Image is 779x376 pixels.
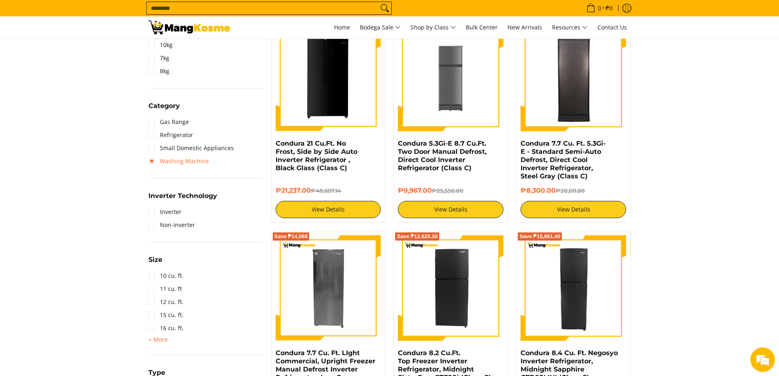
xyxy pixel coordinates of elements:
span: Save ₱14,568 [274,234,308,239]
button: Search [378,2,391,14]
span: We're online! [47,103,113,186]
img: Condura 8.2 Cu.Ft. Top Freezer Inverter Refrigerator, Midnight Slate Gray CTF88i (Class C) [398,235,503,341]
del: ₱48,607.14 [311,187,341,194]
a: Home [330,16,354,38]
span: ₱0 [604,5,614,11]
a: Resources [548,16,592,38]
del: ₱20,611.00 [556,187,585,194]
span: New Arrivals [507,23,542,31]
nav: Main Menu [238,16,631,38]
h6: ₱9,967.00 [398,187,503,195]
img: condura-csd-231SA5.3Ge- 7.7 cubic-feet-semi-auto-defrost-direct-cool-inverter-refrigerator-full-v... [521,27,626,130]
span: Type [148,369,165,376]
a: 11 cu. ft [148,282,182,295]
a: Washing Machine [148,155,209,168]
span: Resources [552,23,588,33]
summary: Open [148,335,168,344]
h6: ₱8,300.00 [521,187,626,195]
a: Refrigerator [148,128,193,142]
h6: ₱21,237.00 [276,187,381,195]
span: Category [148,103,180,109]
a: Bodega Sale [356,16,405,38]
a: 16 cu. ft. [148,322,184,335]
a: Inverter [148,205,182,218]
span: 0 [597,5,602,11]
a: 12 cu. ft. [148,295,184,308]
span: Save ₱15,861.40 [519,234,560,239]
del: ₱25,550.00 [432,187,463,194]
img: Condura 21 Cu.Ft. No Frost, Side by Side Auto Inverter Refrigerator , Black Glass (Class C) [276,26,381,131]
span: Contact Us [597,23,627,31]
div: Chat with us now [43,46,137,56]
a: Condura 21 Cu.Ft. No Frost, Side by Side Auto Inverter Refrigerator , Black Glass (Class C) [276,140,357,172]
span: Save ₱12,625.30 [397,234,438,239]
a: 8kg [148,65,169,78]
a: 15 cu. ft. [148,308,184,322]
span: Shop by Class [411,23,456,33]
div: Minimize live chat window [134,4,154,24]
summary: Open [148,193,217,205]
a: 10kg [148,38,173,52]
a: Gas Range [148,115,189,128]
a: View Details [521,201,626,218]
img: Condura 5.3Gi-E 8.7 Cu.Ft. Two Door Manual Defrost, Direct Cool Inverter Refrigerator (Class C) [398,26,503,131]
a: View Details [398,201,503,218]
span: • [584,4,615,13]
a: Condura 7.7 Cu. Ft. 5.3Gi-E - Standard Semi-Auto Defrost, Direct Cool Inverter Refrigerator, Stee... [521,140,606,180]
span: + More [148,336,168,343]
textarea: Type your message and hit 'Enter' [4,223,156,252]
summary: Open [148,257,162,269]
img: Class C Home &amp; Business Appliances: Up to 70% Off l Mang Kosme [148,20,230,34]
span: Size [148,257,162,263]
a: View Details [276,201,381,218]
span: Home [334,23,350,31]
span: Bodega Sale [360,23,401,33]
img: Condura 8.4 Cu. Ft. Negosyo Inverter Refrigerator, Midnight Sapphire CTD85MNI (Class C) [521,235,626,341]
a: 10 cu. ft. [148,269,184,282]
a: New Arrivals [503,16,546,38]
a: Condura 5.3Gi-E 8.7 Cu.Ft. Two Door Manual Defrost, Direct Cool Inverter Refrigerator (Class C) [398,140,487,172]
span: Bulk Center [466,23,498,31]
span: Inverter Technology [148,193,217,199]
a: Non-Inverter [148,218,195,232]
a: Shop by Class [406,16,460,38]
a: 7kg [148,52,169,65]
a: Contact Us [593,16,631,38]
summary: Open [148,103,180,115]
img: Condura 7.7 Cu. Ft. LIght Commercial, Upright Freezer Manual Defrost Inverter Refrigerator, Iron ... [276,235,381,341]
a: Small Domestic Appliances [148,142,234,155]
a: Bulk Center [462,16,502,38]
